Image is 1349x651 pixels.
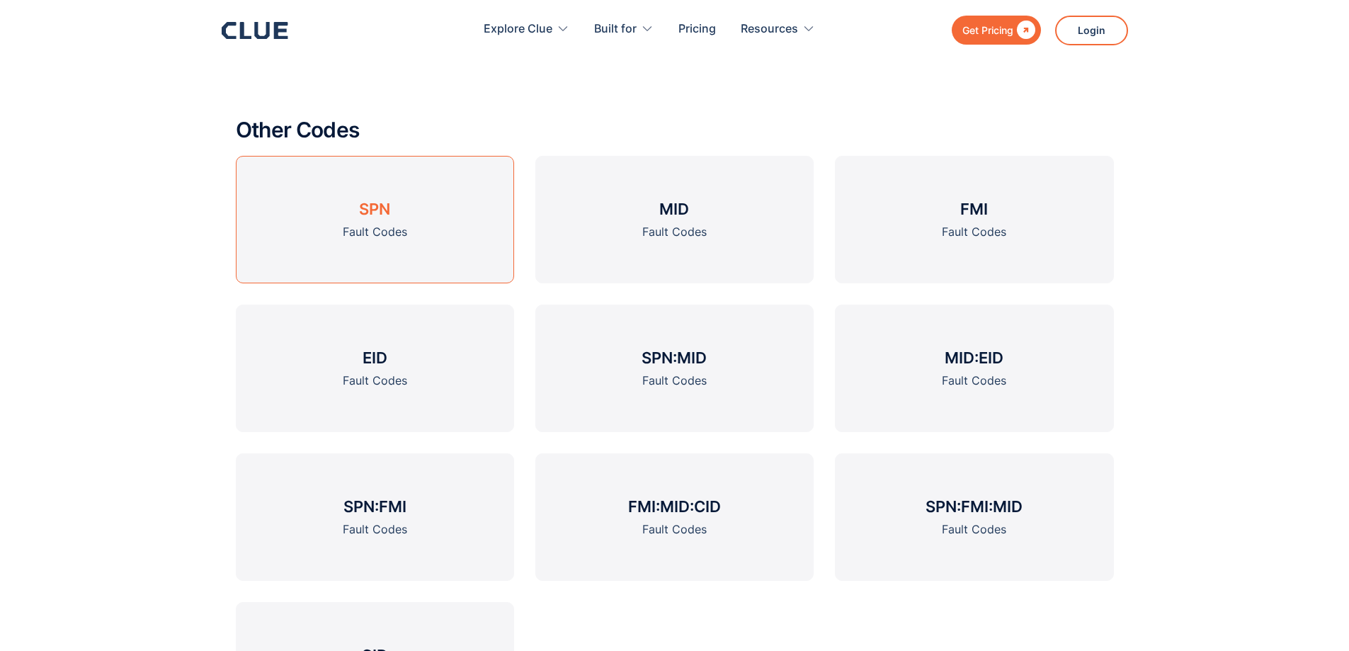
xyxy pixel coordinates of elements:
[236,156,514,283] a: SPNFault Codes
[535,156,814,283] a: MIDFault Codes
[594,7,654,52] div: Built for
[1013,21,1035,39] div: 
[659,198,689,220] h3: MID
[942,372,1006,390] div: Fault Codes
[942,521,1006,538] div: Fault Codes
[835,156,1113,283] a: FMIFault Codes
[484,7,552,52] div: Explore Clue
[960,198,988,220] h3: FMI
[642,347,707,368] h3: SPN:MID
[926,496,1023,517] h3: SPN:FMI:MID
[236,453,514,581] a: SPN:FMIFault Codes
[678,7,716,52] a: Pricing
[236,118,1114,142] h2: Other Codes
[359,198,390,220] h3: SPN
[835,453,1113,581] a: SPN:FMI:MIDFault Codes
[741,7,815,52] div: Resources
[484,7,569,52] div: Explore Clue
[1055,16,1128,45] a: Login
[628,496,721,517] h3: FMI:MID:CID
[945,347,1003,368] h3: MID:EID
[642,372,707,390] div: Fault Codes
[343,372,407,390] div: Fault Codes
[952,16,1041,45] a: Get Pricing
[642,521,707,538] div: Fault Codes
[343,223,407,241] div: Fault Codes
[236,305,514,432] a: EIDFault Codes
[835,305,1113,432] a: MID:EIDFault Codes
[535,453,814,581] a: FMI:MID:CIDFault Codes
[741,7,798,52] div: Resources
[962,21,1013,39] div: Get Pricing
[642,223,707,241] div: Fault Codes
[363,347,387,368] h3: EID
[343,521,407,538] div: Fault Codes
[942,223,1006,241] div: Fault Codes
[535,305,814,432] a: SPN:MIDFault Codes
[343,496,406,517] h3: SPN:FMI
[594,7,637,52] div: Built for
